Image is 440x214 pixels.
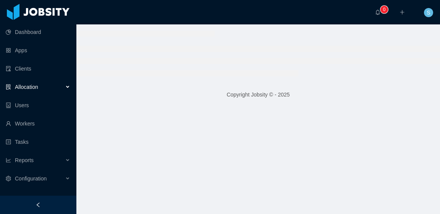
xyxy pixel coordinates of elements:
[15,84,38,90] span: Allocation
[375,10,380,15] i: icon: bell
[6,98,70,113] a: icon: robotUsers
[6,134,70,150] a: icon: profileTasks
[380,6,388,13] sup: 0
[6,176,11,181] i: icon: setting
[15,157,34,163] span: Reports
[6,24,70,40] a: icon: pie-chartDashboard
[15,175,47,182] span: Configuration
[6,158,11,163] i: icon: line-chart
[76,82,440,108] footer: Copyright Jobsity © - 2025
[400,10,405,15] i: icon: plus
[427,8,430,17] span: S
[6,116,70,131] a: icon: userWorkers
[6,43,70,58] a: icon: appstoreApps
[6,84,11,90] i: icon: solution
[6,61,70,76] a: icon: auditClients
